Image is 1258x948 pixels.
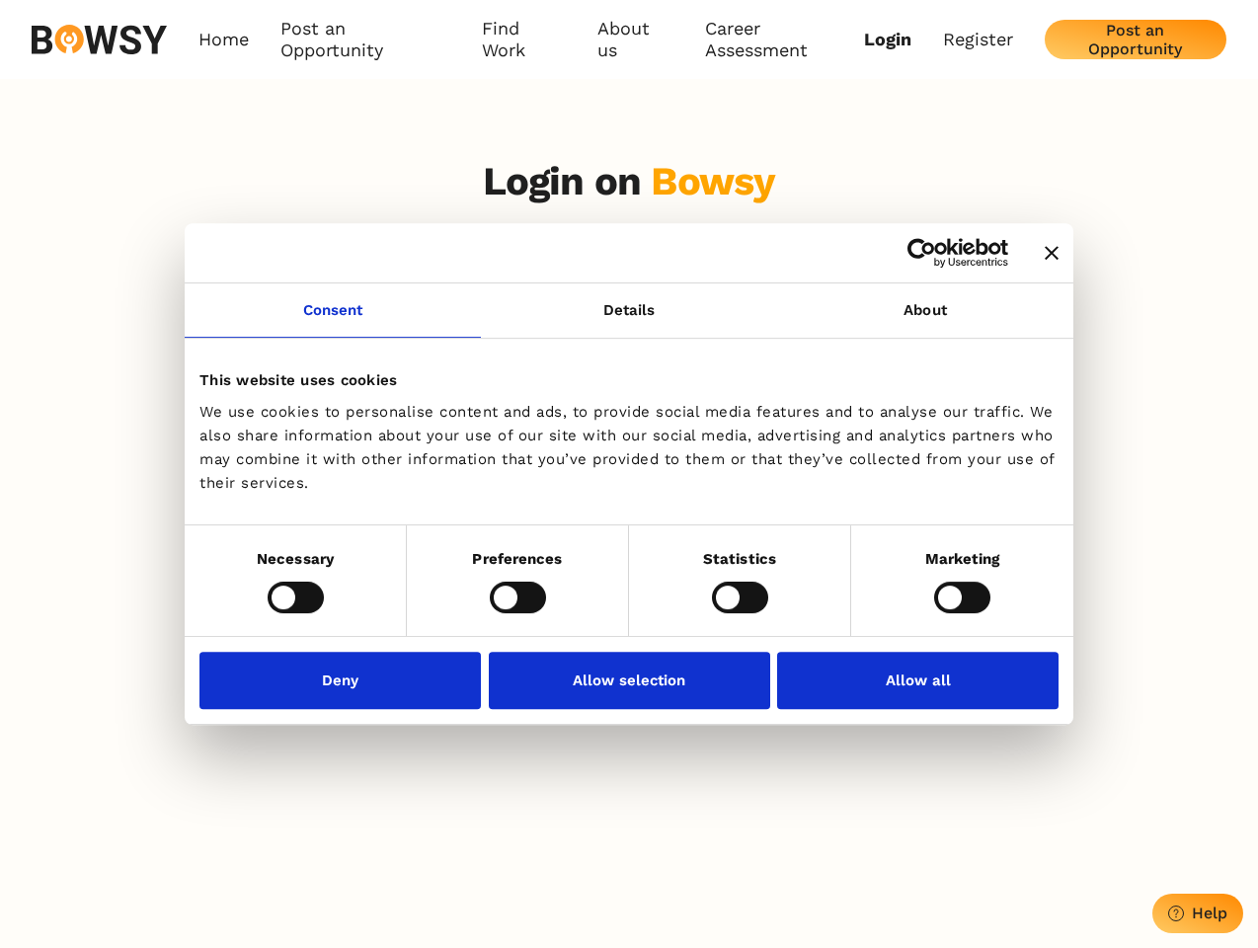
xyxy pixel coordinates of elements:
[777,283,1073,338] a: About
[198,18,249,62] a: Home
[705,18,864,62] a: Career Assessment
[483,158,776,205] h3: Login on
[1061,21,1211,58] div: Post an Opportunity
[199,368,1059,392] div: This website uses cookies
[199,652,481,709] button: Deny
[481,283,777,338] a: Details
[472,550,562,568] strong: Preferences
[1045,246,1059,260] button: Close banner
[1152,894,1243,933] button: Help
[32,25,167,54] img: svg%3e
[1192,904,1227,922] div: Help
[703,550,776,568] strong: Statistics
[925,550,1000,568] strong: Marketing
[185,283,481,338] a: Consent
[199,400,1059,495] div: We use cookies to personalise content and ads, to provide social media features and to analyse ou...
[517,221,741,243] p: Enter and start using it
[1045,20,1226,59] button: Post an Opportunity
[651,158,775,204] div: Bowsy
[835,238,1008,268] a: Usercentrics Cookiebot - opens in a new window
[489,652,770,709] button: Allow selection
[257,550,334,568] strong: Necessary
[777,652,1059,709] button: Allow all
[943,29,1013,50] a: Register
[864,29,911,50] a: Login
